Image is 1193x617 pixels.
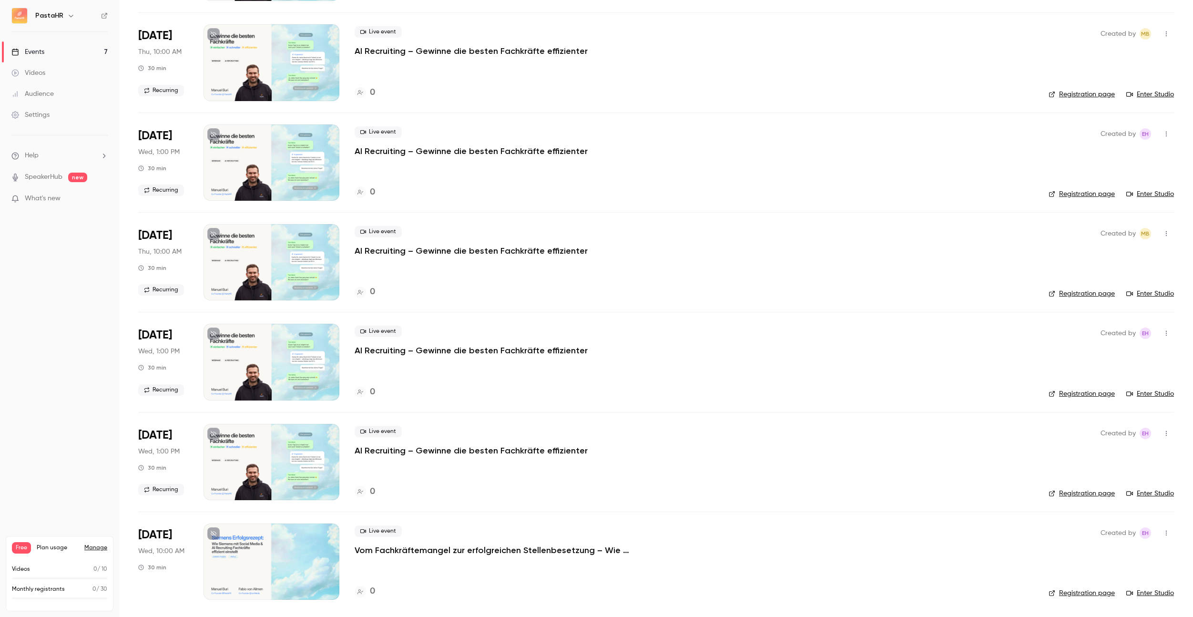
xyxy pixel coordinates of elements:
[12,565,30,574] p: Videos
[355,286,375,298] a: 0
[1142,328,1149,339] span: EH
[370,485,375,498] h4: 0
[1140,128,1151,140] span: Emilia Hertkorn
[355,445,588,456] a: AI Recruiting – Gewinne die besten Fachkräfte effizienter
[138,464,166,472] div: 30 min
[138,284,184,296] span: Recurring
[138,347,180,356] span: Wed, 1:00 PM
[138,24,188,101] div: Sep 11 Thu, 10:00 AM (Europe/Zurich)
[138,47,182,57] span: Thu, 10:00 AM
[355,326,402,337] span: Live event
[1101,527,1136,539] span: Created by
[355,545,641,556] a: Vom Fachkräftemangel zur erfolgreichen Stellenbesetzung – Wie Siemens mit Social Media & AI Recru...
[1049,90,1115,99] a: Registration page
[84,544,107,552] a: Manage
[138,224,188,300] div: Sep 25 Thu, 10:00 AM (Europe/Zurich)
[138,447,180,456] span: Wed, 1:00 PM
[138,424,188,500] div: Oct 15 Wed, 1:00 PM (Europe/Zurich)
[370,86,375,99] h4: 0
[138,165,166,172] div: 30 min
[1126,588,1174,598] a: Enter Studio
[370,186,375,199] h4: 0
[11,68,45,78] div: Videos
[35,11,63,21] h6: PastaHR
[138,64,166,72] div: 30 min
[138,264,166,272] div: 30 min
[1140,428,1151,439] span: Emilia Hertkorn
[138,147,180,157] span: Wed, 1:00 PM
[138,247,182,257] span: Thu, 10:00 AM
[1142,128,1149,140] span: EH
[138,524,188,600] div: Oct 22 Wed, 10:00 AM (Europe/Zurich)
[138,364,166,371] div: 30 min
[1101,128,1136,140] span: Created by
[25,172,62,182] a: SpeakerHub
[12,542,31,554] span: Free
[355,245,588,257] a: AI Recruiting – Gewinne die besten Fachkräfte effizienter
[138,324,188,400] div: Oct 1 Wed, 1:00 PM (Europe/Zurich)
[12,8,27,23] img: PastaHR
[1049,489,1115,498] a: Registration page
[92,585,107,594] p: / 30
[11,47,44,57] div: Events
[12,585,65,594] p: Monthly registrants
[93,565,107,574] p: / 10
[355,426,402,437] span: Live event
[370,386,375,399] h4: 0
[355,145,588,157] a: AI Recruiting – Gewinne die besten Fachkräfte effizienter
[11,89,54,99] div: Audience
[355,45,588,57] a: AI Recruiting – Gewinne die besten Fachkräfte effizienter
[355,226,402,237] span: Live event
[138,124,188,201] div: Sep 17 Wed, 1:00 PM (Europe/Zurich)
[11,110,50,120] div: Settings
[138,128,172,144] span: [DATE]
[1141,28,1150,40] span: MB
[1101,428,1136,439] span: Created by
[138,328,172,343] span: [DATE]
[370,585,375,598] h4: 0
[138,428,172,443] span: [DATE]
[1126,489,1174,498] a: Enter Studio
[1126,389,1174,399] a: Enter Studio
[1140,527,1151,539] span: Emilia Hertkorn
[355,345,588,356] a: AI Recruiting – Gewinne die besten Fachkräfte effizienter
[355,585,375,598] a: 0
[138,564,166,571] div: 30 min
[1126,90,1174,99] a: Enter Studio
[96,195,108,203] iframe: Noticeable Trigger
[355,26,402,38] span: Live event
[25,194,61,204] span: What's new
[1049,588,1115,598] a: Registration page
[68,173,87,182] span: new
[1049,189,1115,199] a: Registration page
[93,566,97,572] span: 0
[138,527,172,543] span: [DATE]
[1126,189,1174,199] a: Enter Studio
[138,85,184,96] span: Recurring
[370,286,375,298] h4: 0
[138,384,184,396] span: Recurring
[138,484,184,495] span: Recurring
[1140,228,1151,239] span: Manuel Buri
[138,185,184,196] span: Recurring
[1101,228,1136,239] span: Created by
[355,485,375,498] a: 0
[138,546,184,556] span: Wed, 10:00 AM
[37,544,79,552] span: Plan usage
[1049,389,1115,399] a: Registration page
[355,386,375,399] a: 0
[25,151,39,161] span: Help
[1049,289,1115,298] a: Registration page
[1142,527,1149,539] span: EH
[92,586,96,592] span: 0
[1101,328,1136,339] span: Created by
[355,525,402,537] span: Live event
[1126,289,1174,298] a: Enter Studio
[355,86,375,99] a: 0
[1142,428,1149,439] span: EH
[138,228,172,243] span: [DATE]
